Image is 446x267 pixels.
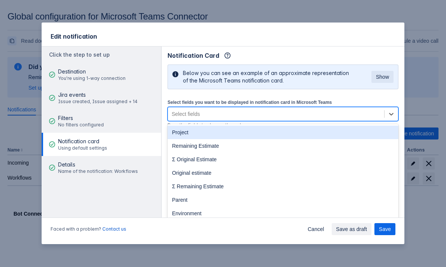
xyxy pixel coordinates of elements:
[58,161,138,168] span: Details
[58,75,126,81] span: You're using 1-way connection
[58,91,138,99] span: Jira events
[168,126,398,139] div: Project
[168,207,398,220] div: Environment
[58,138,107,145] span: Notification card
[336,223,367,235] span: Save as draft
[58,99,138,105] span: Issue created, Issue assigned + 14
[371,71,394,83] button: Show
[183,69,349,77] span: Below you can see an example of an approximate representation
[49,95,55,101] span: good
[51,226,126,232] span: Faced with a problem?
[49,51,110,58] span: Click the step to set up
[49,141,55,147] span: good
[379,223,391,235] span: Save
[58,168,138,174] span: Name of the notification: Workflows
[58,68,126,75] span: Destination
[376,71,389,83] span: Show
[58,122,104,128] span: No filters configured
[168,193,398,207] div: Parent
[58,145,107,151] span: Using default settings
[102,226,126,232] a: Contact us
[168,180,398,193] div: Σ Remaining Estimate
[168,51,219,60] span: Notification Card
[303,223,329,235] button: Cancel
[168,139,398,153] div: Remaining Estimate
[49,118,55,124] span: good
[168,153,398,166] div: Σ Original Estimate
[51,33,97,40] span: Edit notification
[168,122,246,128] span: Drag the fields to change the order.
[58,114,104,122] span: Filters
[49,72,55,78] span: good
[172,110,200,118] div: Select fields
[165,201,190,213] button: Prev
[308,223,324,235] span: Cancel
[168,99,332,105] label: Select fields you want to be displayed in notification card in Microsoft Teams
[183,77,349,84] span: of the Microsoft Teams notification card.
[332,223,372,235] button: Save as draft
[168,166,398,180] div: Original estimate
[49,165,55,171] span: good
[374,223,395,235] button: Save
